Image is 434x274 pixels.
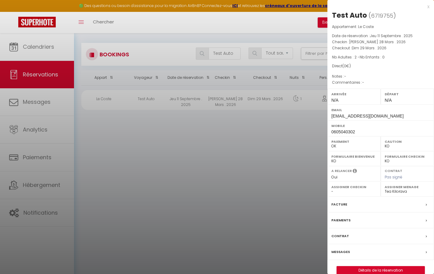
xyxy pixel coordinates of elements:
[332,63,429,69] div: Direct
[331,217,351,223] label: Paiements
[331,153,377,160] label: Formulaire Bienvenue
[344,74,346,79] span: -
[353,168,357,175] i: Sélectionner OUI si vous souhaiter envoyer les séquences de messages post-checkout
[385,184,430,190] label: Assigner Menage
[331,184,377,190] label: Assigner Checkin
[360,54,385,60] span: Nb Enfants : 0
[332,33,429,39] p: Date de réservation :
[385,139,430,145] label: Caution
[342,63,351,68] span: ( €)
[349,39,406,44] span: [PERSON_NAME] 28 Mars . 2026
[331,129,355,134] span: 0605040302
[327,3,429,10] div: x
[331,249,350,255] label: Messages
[331,107,430,113] label: Email
[331,201,347,208] label: Facture
[331,168,352,174] label: A relancer
[332,24,429,30] p: Appartement :
[332,73,429,79] p: Notes :
[385,91,430,97] label: Départ
[371,12,393,19] span: 6719755
[332,79,429,86] p: Commentaires :
[332,45,429,51] p: Checkout :
[385,98,392,103] span: N/A
[332,10,367,20] div: Test Auto
[369,11,396,20] span: ( )
[370,33,413,38] span: Jeu 11 Septembre . 2025
[385,174,402,180] span: Pas signé
[385,168,402,172] label: Contrat
[331,123,430,129] label: Mobile
[332,54,385,60] span: Nb Adultes : 2 -
[385,153,430,160] label: Formulaire Checkin
[331,114,404,118] span: [EMAIL_ADDRESS][DOMAIN_NAME]
[332,39,429,45] p: Checkin :
[331,91,377,97] label: Arrivée
[358,24,374,29] span: Le Coste
[331,233,349,239] label: Contrat
[362,80,364,85] span: -
[331,139,377,145] label: Paiement
[344,63,346,68] span: 0
[5,2,23,21] button: Ouvrir le widget de chat LiveChat
[331,98,338,103] span: N/A
[352,45,386,51] span: Dim 29 Mars . 2026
